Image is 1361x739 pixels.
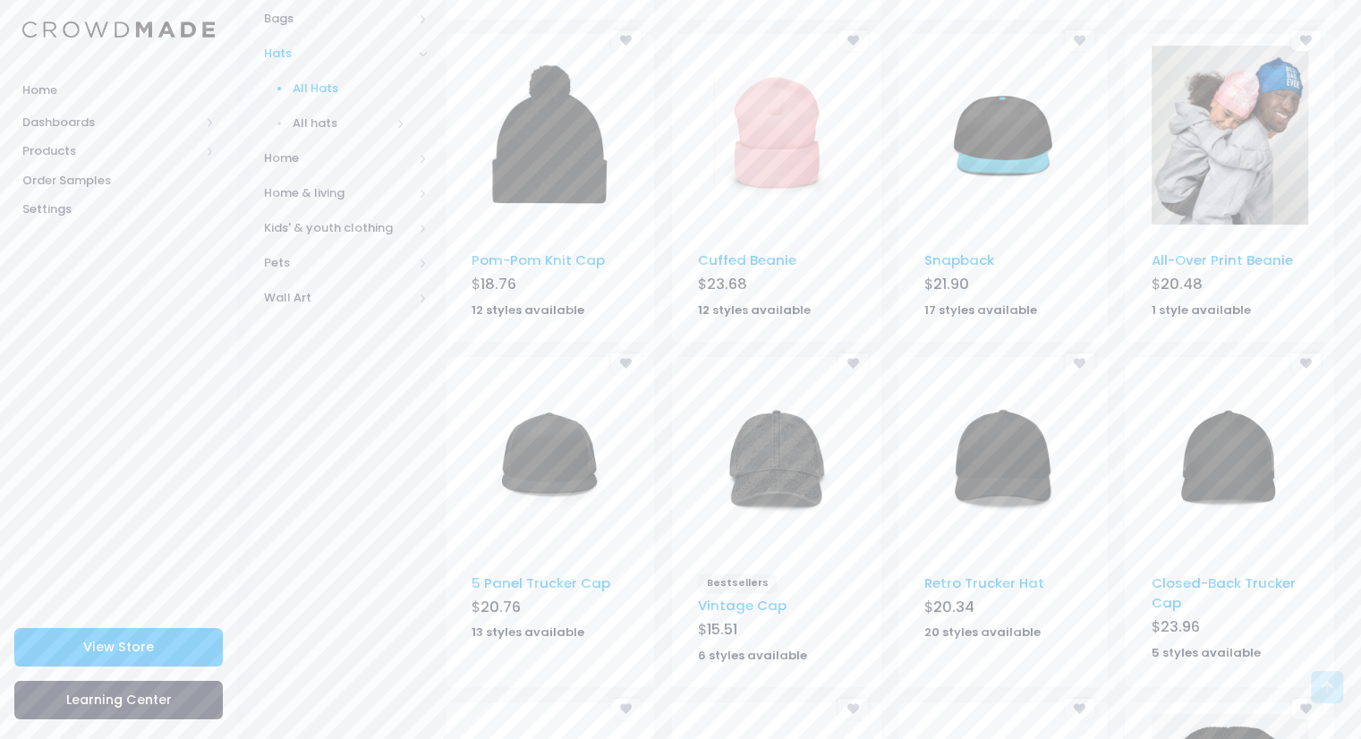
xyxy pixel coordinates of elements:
[698,596,787,615] a: Vintage Cap
[698,619,855,644] div: $
[1151,644,1260,661] strong: 5 styles available
[481,597,521,617] span: 20.76
[264,10,413,28] span: Bags
[698,302,811,319] strong: 12 styles available
[264,219,413,237] span: Kids' & youth clothing
[241,72,428,106] a: All Hats
[14,628,223,667] a: View Store
[1151,251,1292,269] a: All-Over Print Beanie
[924,251,994,269] a: Snapback
[924,624,1041,641] strong: 20 styles available
[22,81,215,99] span: Home
[22,142,200,160] span: Products
[22,172,215,190] span: Order Samples
[66,691,172,709] span: Learning Center
[264,45,413,63] span: Hats
[481,274,516,294] span: 18.76
[293,115,391,132] span: All hats
[698,573,777,593] span: Bestsellers
[472,302,584,319] strong: 12 styles available
[698,274,855,299] div: $
[1151,573,1295,612] a: Closed-Back Trucker Cap
[924,597,1081,622] div: $
[1151,274,1307,299] div: $
[83,638,154,656] span: View Store
[264,149,413,167] span: Home
[22,200,215,218] span: Settings
[264,184,413,202] span: Home & living
[1151,302,1250,319] strong: 1 style available
[472,597,628,622] div: $
[924,573,1044,592] a: Retro Trucker Hat
[924,302,1037,319] strong: 17 styles available
[707,274,747,294] span: 23.68
[1151,616,1307,641] div: $
[472,573,610,592] a: 5 Panel Trucker Cap
[264,289,413,307] span: Wall Art
[698,251,796,269] a: Cuffed Beanie
[933,274,969,294] span: 21.90
[22,114,200,132] span: Dashboards
[264,254,413,272] span: Pets
[1160,274,1202,294] span: 20.48
[707,619,737,640] span: 15.51
[14,681,223,719] a: Learning Center
[1160,616,1199,637] span: 23.96
[22,21,215,38] img: Logo
[293,80,406,98] span: All Hats
[472,251,605,269] a: Pom-Pom Knit Cap
[472,274,628,299] div: $
[924,274,1081,299] div: $
[472,624,584,641] strong: 13 styles available
[933,597,974,617] span: 20.34
[698,647,807,664] strong: 6 styles available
